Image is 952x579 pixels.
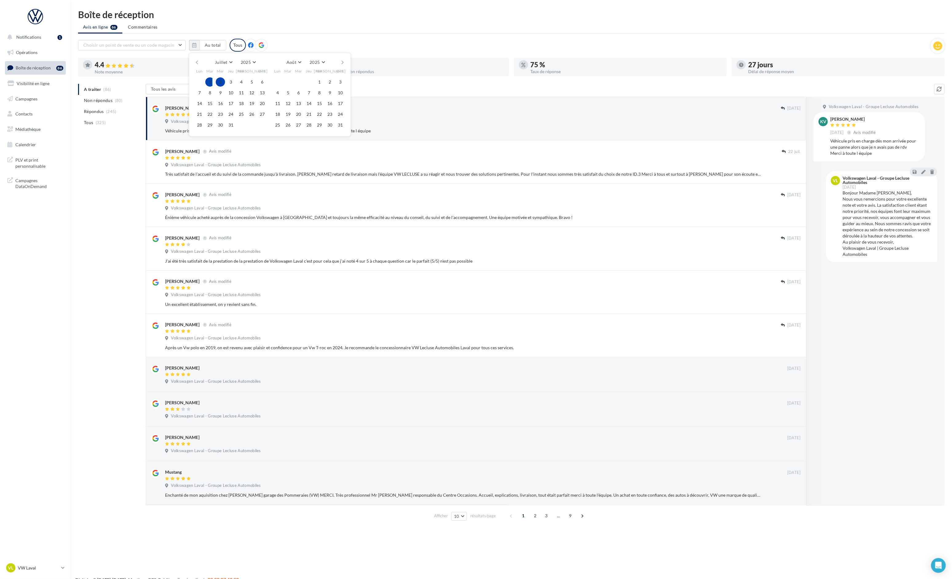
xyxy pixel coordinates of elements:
[4,46,67,59] a: Opérations
[205,77,215,87] button: 1
[195,120,204,130] button: 28
[843,185,856,189] span: [DATE]
[336,88,345,97] button: 10
[212,58,235,67] button: Juillet
[843,190,932,257] div: Bonjour Madame [PERSON_NAME], Nous vous remercions pour votre excellente note et votre avis. La s...
[314,68,346,74] span: [PERSON_NAME]
[16,34,41,40] span: Notifications
[15,111,33,116] span: Contacts
[247,88,256,97] button: 12
[209,322,231,327] span: Avis modifié
[519,511,528,521] span: 1
[273,120,282,130] button: 25
[95,61,286,68] div: 4.4
[315,110,324,119] button: 22
[258,88,267,97] button: 13
[226,110,235,119] button: 24
[336,120,345,130] button: 31
[307,58,327,67] button: 2025
[216,88,225,97] button: 9
[258,110,267,119] button: 27
[283,120,293,130] button: 26
[283,88,293,97] button: 5
[284,68,292,74] span: Mar
[4,153,67,171] a: PLV et print personnalisable
[273,99,282,108] button: 11
[18,565,59,571] p: VW Laval
[215,60,227,65] span: Juillet
[205,99,215,108] button: 15
[542,511,551,521] span: 3
[146,84,207,94] button: Tous les avis
[165,345,761,351] div: Après un Vw polo en 2019, on est revenu avec plaisir et confidence pour un Vw T-roc en 2024. Je r...
[247,77,256,87] button: 5
[216,110,225,119] button: 23
[531,61,722,68] div: 75 %
[4,138,67,151] a: Calendrier
[788,149,801,155] span: 22 juil.
[315,88,324,97] button: 8
[325,110,334,119] button: 23
[554,511,563,521] span: ...
[165,171,761,177] div: Très satisfait de l'accueil et du suivi de la commande jusqu'à livraison. [PERSON_NAME] retard de...
[325,77,334,87] button: 2
[189,40,226,50] button: Au total
[209,279,231,284] span: Avis modifié
[226,88,235,97] button: 10
[171,119,261,124] span: Volkswagen Laval - Groupe Lecluse Automobiles
[748,61,940,68] div: 27 jours
[115,98,123,103] span: (80)
[4,108,67,120] a: Contacts
[787,192,801,198] span: [DATE]
[286,60,296,65] span: Août
[165,322,199,328] div: [PERSON_NAME]
[5,562,66,574] a: VL VW Laval
[325,88,334,97] button: 9
[4,174,67,192] a: Campagnes DataOnDemand
[205,88,215,97] button: 8
[171,379,261,384] span: Volkswagen Laval - Groupe Lecluse Automobiles
[336,99,345,108] button: 17
[258,77,267,87] button: 6
[325,99,334,108] button: 16
[165,469,182,475] div: Mustang
[226,77,235,87] button: 3
[16,50,38,55] span: Opérations
[829,104,919,110] span: Volkswagen Laval - Groupe Lecluse Automobiles
[171,205,261,211] span: Volkswagen Laval - Groupe Lecluse Automobiles
[434,513,448,519] span: Afficher
[787,401,801,406] span: [DATE]
[165,301,761,307] div: Un excellent établissement, on y revient sans fin.
[315,120,324,130] button: 29
[165,148,199,155] div: [PERSON_NAME]
[315,99,324,108] button: 15
[566,511,575,521] span: 9
[304,110,314,119] button: 21
[84,108,104,115] span: Répondus
[106,109,117,114] span: (245)
[241,60,251,65] span: 2025
[165,214,761,221] div: Énième véhicule acheté auprès de la concession Volkswagen à [GEOGRAPHIC_DATA] et toujours la même...
[206,68,214,74] span: Mar
[84,97,113,104] span: Non répondus
[165,128,761,134] div: Véhicule pris en charge dès mon arrivée pour une panne alors que je n avais pas de rdv Merci à to...
[228,68,234,74] span: Jeu
[15,142,36,147] span: Calendrier
[195,99,204,108] button: 14
[78,40,186,50] button: Choisir un point de vente ou un code magasin
[165,235,199,241] div: [PERSON_NAME]
[84,119,93,126] span: Tous
[310,60,320,65] span: 2025
[4,77,67,90] a: Visibilité en ligne
[4,61,67,74] a: Boîte de réception86
[8,565,14,571] span: VL
[209,192,231,197] span: Avis modifié
[165,400,199,406] div: [PERSON_NAME]
[57,35,62,40] div: 1
[259,68,266,74] span: Dim
[294,120,303,130] button: 27
[205,120,215,130] button: 29
[151,86,176,92] span: Tous les avis
[171,483,261,488] span: Volkswagen Laval - Groupe Lecluse Automobiles
[238,58,258,67] button: 2025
